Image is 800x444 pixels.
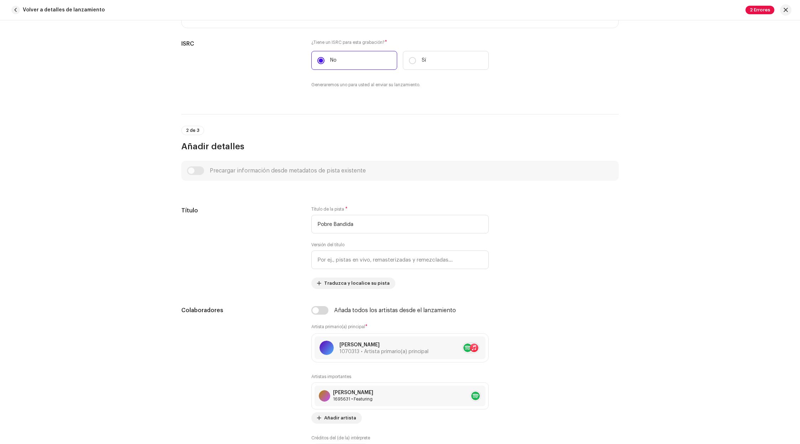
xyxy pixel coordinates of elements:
div: [PERSON_NAME] [333,390,373,396]
div: Featuring [333,396,373,402]
div: Añada todos los artistas desde el lanzamiento [334,308,456,313]
label: Título de la pista [311,206,348,212]
small: Generaremos uno para usted al enviar su lanzamiento. [311,81,420,88]
p: No [330,57,337,64]
h3: Añadir detalles [181,141,619,152]
small: Artista primario(a) principal [311,325,365,329]
h5: ISRC [181,40,300,48]
h5: Colaboradores [181,306,300,315]
p: Sí [422,57,426,64]
input: Por ej., pistas en vivo, remasterizadas y remezcladas... [311,251,489,269]
label: ¿Tiene un ISRC para esta grabación? [311,40,489,45]
span: Traduzca y localice su pista [324,276,390,290]
span: 2 de 3 [186,128,199,133]
label: Versión del título [311,242,344,248]
button: Traduzca y localice su pista [311,278,395,289]
h5: Título [181,206,300,215]
span: 1070313 • Artista primario(a) principal [339,349,428,354]
p: [PERSON_NAME] [339,341,428,349]
input: Ingrese el nombre de la pista [311,215,489,233]
label: Artistas importantes [311,374,351,380]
